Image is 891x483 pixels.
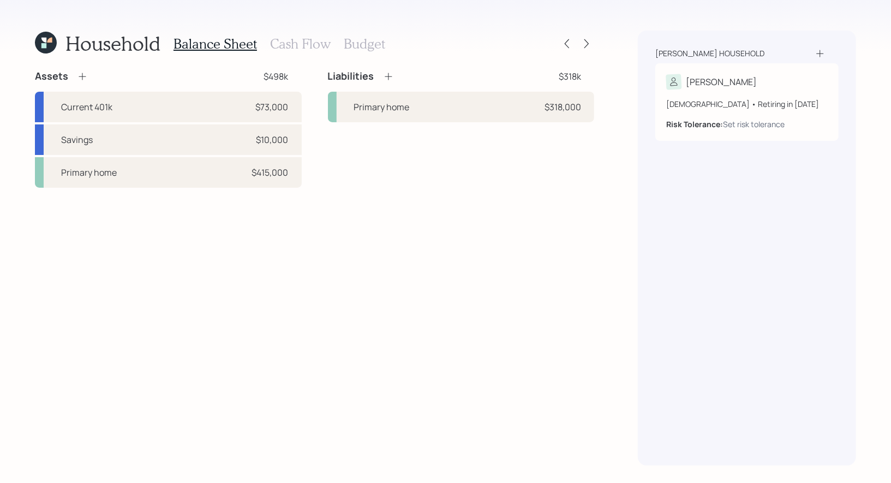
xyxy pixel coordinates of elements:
h1: Household [65,32,160,55]
h3: Balance Sheet [174,36,257,52]
div: Primary home [354,100,410,114]
div: [PERSON_NAME] household [655,48,764,59]
div: $415,000 [252,166,289,179]
div: Primary home [61,166,117,179]
div: $318,000 [545,100,581,114]
div: Current 401k [61,100,112,114]
div: Savings [61,133,93,146]
h3: Budget [344,36,385,52]
div: [DEMOGRAPHIC_DATA] • Retiring in [DATE] [666,98,828,110]
b: Risk Tolerance: [666,119,723,129]
h4: Assets [35,70,68,82]
h4: Liabilities [328,70,374,82]
div: $10,000 [256,133,289,146]
div: Set risk tolerance [723,118,785,130]
div: $318k [559,70,581,83]
h3: Cash Flow [270,36,331,52]
div: [PERSON_NAME] [686,75,757,88]
div: $498k [264,70,289,83]
div: $73,000 [256,100,289,114]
